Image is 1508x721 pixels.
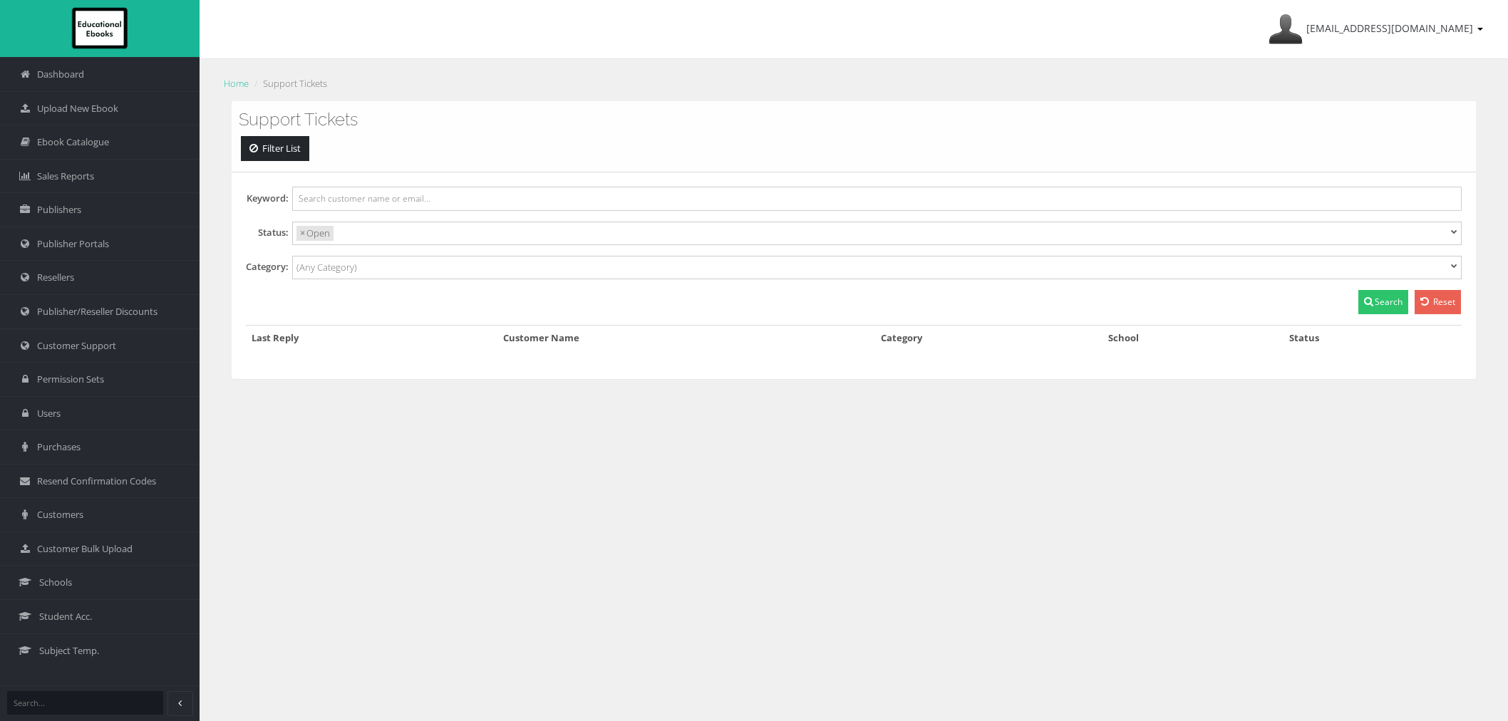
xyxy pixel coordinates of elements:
[37,135,109,149] span: Ebook Catalogue
[37,271,74,284] span: Resellers
[239,110,1469,129] h3: Support Tickets
[37,170,94,183] span: Sales Reports
[246,191,289,206] label: Keyword:
[1415,290,1461,314] a: Reset
[37,440,81,454] span: Purchases
[246,259,289,274] label: Category:
[241,136,309,161] a: Filter List
[296,260,398,275] input: (Any Category)
[37,474,156,488] span: Resend Confirmation Codes
[296,226,334,241] li: Open
[1358,290,1408,314] button: Search
[1269,12,1303,46] img: Avatar
[37,305,157,318] span: Publisher/Reseller Discounts
[7,691,163,715] input: Search...
[37,508,83,522] span: Customers
[39,644,99,658] span: Subject Temp.
[1284,325,1462,350] th: Status
[37,102,118,115] span: Upload New Ebook
[224,77,249,90] a: Home
[875,325,1102,350] th: Category
[292,187,1462,211] input: Search customer name or email...
[37,68,84,81] span: Dashboard
[39,610,92,623] span: Student Acc.
[1306,21,1473,35] span: [EMAIL_ADDRESS][DOMAIN_NAME]
[246,225,289,240] label: Status:
[37,203,81,217] span: Publishers
[37,237,109,251] span: Publisher Portals
[37,542,133,556] span: Customer Bulk Upload
[39,576,72,589] span: Schools
[300,226,305,241] span: ×
[37,373,104,386] span: Permission Sets
[246,325,497,350] th: Last Reply
[251,76,327,91] li: Support Tickets
[1102,325,1284,350] th: School
[497,325,875,350] th: Customer Name
[37,407,61,420] span: Users
[37,339,116,353] span: Customer Support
